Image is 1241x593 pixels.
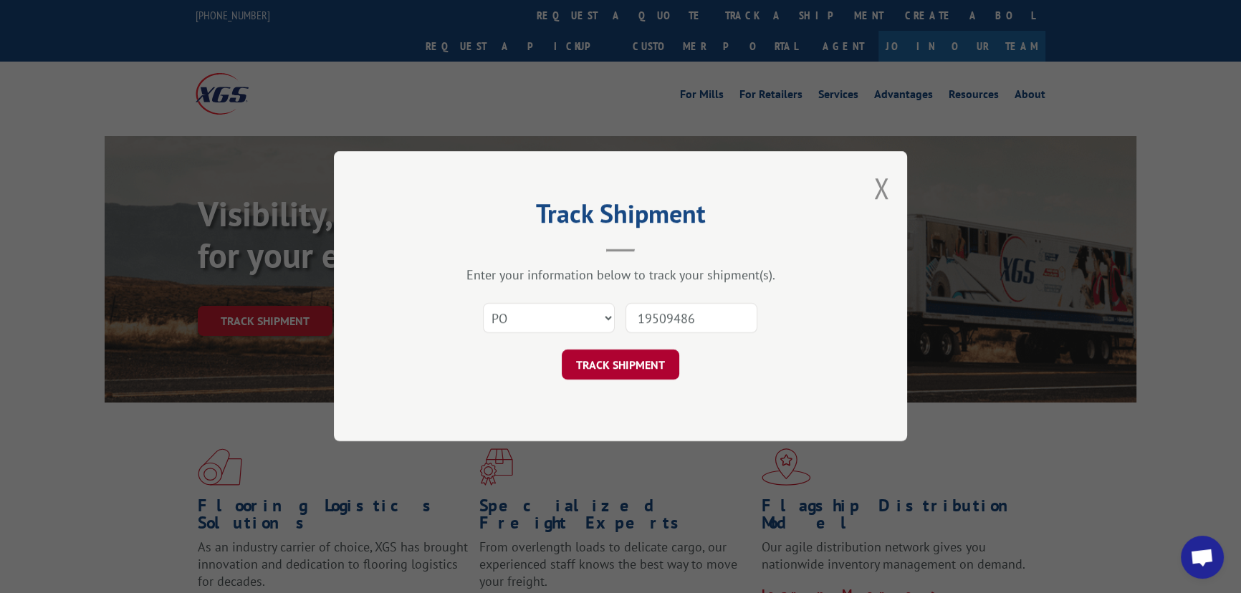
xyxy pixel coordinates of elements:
[406,267,835,284] div: Enter your information below to track your shipment(s).
[873,169,889,207] button: Close modal
[406,203,835,231] h2: Track Shipment
[562,350,679,380] button: TRACK SHIPMENT
[626,304,757,334] input: Number(s)
[1181,536,1224,579] div: Open chat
